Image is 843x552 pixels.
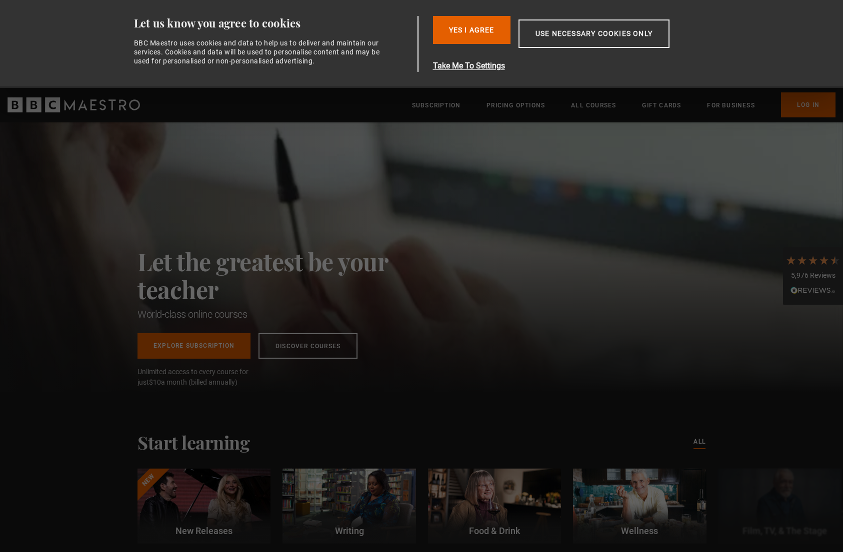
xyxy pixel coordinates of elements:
a: Food & Drink [428,469,561,544]
nav: Primary [412,92,835,117]
a: New New Releases [137,469,270,544]
a: All Courses [571,100,616,110]
svg: BBC Maestro [7,97,140,112]
button: Take Me To Settings [433,60,717,72]
a: Pricing Options [486,100,545,110]
h2: Start learning [137,432,249,453]
a: Log In [781,92,835,117]
button: Use necessary cookies only [518,19,669,48]
div: 5,976 ReviewsRead All Reviews [783,247,843,305]
a: Discover Courses [258,333,357,359]
a: Gift Cards [642,100,681,110]
h2: Let the greatest be your teacher [137,247,432,303]
div: 4.7 Stars [785,255,840,266]
a: Wellness [573,469,706,544]
span: Unlimited access to every course for just a month (billed annually) [137,367,272,388]
div: BBC Maestro uses cookies and data to help us to deliver and maintain our services. Cookies and da... [134,38,386,66]
div: Read All Reviews [785,285,840,297]
button: Yes I Agree [433,16,510,44]
a: Writing [282,469,415,544]
a: All [693,437,705,448]
h1: World-class online courses [137,307,432,321]
span: $10 [149,378,161,386]
a: Explore Subscription [137,333,250,359]
a: For business [707,100,754,110]
img: REVIEWS.io [790,287,835,294]
div: Let us know you agree to cookies [134,16,414,30]
div: 5,976 Reviews [785,271,840,281]
a: Subscription [412,100,460,110]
